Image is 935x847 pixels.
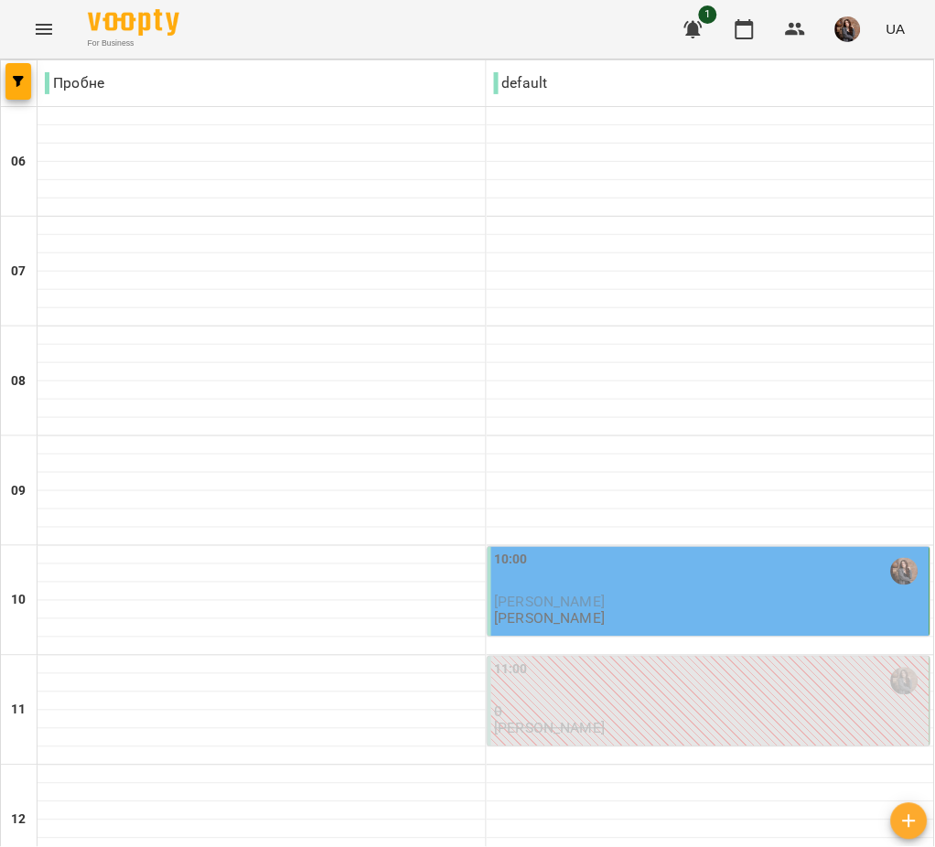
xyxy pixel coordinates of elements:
[495,551,529,571] label: 10:00
[891,668,919,695] img: Прокопенко Поліна Олександрівна
[45,72,104,94] p: Пробне
[699,5,717,24] span: 1
[495,611,606,627] p: [PERSON_NAME]
[22,7,66,51] button: Menu
[11,810,26,831] h6: 12
[11,371,26,391] h6: 08
[891,558,919,585] img: Прокопенко Поліна Олександрівна
[495,594,606,611] span: [PERSON_NAME]
[494,72,548,94] p: default
[879,12,913,46] button: UA
[88,9,179,36] img: Voopty Logo
[835,16,861,42] img: 6c17d95c07e6703404428ddbc75e5e60.jpg
[887,19,906,38] span: UA
[11,591,26,611] h6: 10
[11,701,26,721] h6: 11
[495,704,927,720] p: 0
[495,721,606,736] p: [PERSON_NAME]
[891,803,928,840] button: Створити урок
[11,262,26,282] h6: 07
[495,660,529,681] label: 11:00
[11,481,26,501] h6: 09
[11,152,26,172] h6: 06
[88,38,179,49] span: For Business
